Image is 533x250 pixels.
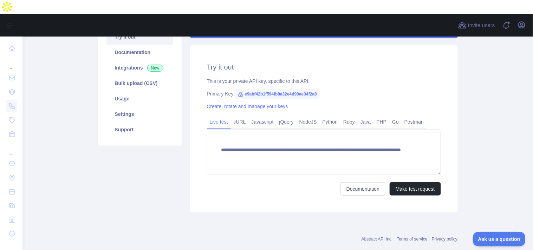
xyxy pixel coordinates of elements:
button: Make test request [390,182,441,196]
a: Ruby [340,116,358,127]
a: PHP [374,116,390,127]
a: Python [320,116,341,127]
a: NodeJS [297,116,320,127]
a: Usage [106,91,173,106]
a: Settings [106,106,173,122]
div: Primary Key: [207,90,441,97]
a: Documentation [340,182,385,196]
a: Try it out [106,29,173,45]
div: ... [6,56,17,70]
a: cURL [231,116,249,127]
a: Abstract API Inc. [362,237,393,242]
a: Javascript [249,116,277,127]
a: Support [106,122,173,137]
a: Go [389,116,402,127]
a: Bulk upload (CSV) [106,75,173,91]
a: Live test [207,116,231,127]
iframe: Toggle Customer Support [473,232,526,246]
a: Terms of service [397,237,428,242]
span: e9abf42b1f594fb8a32e4d90ae34f2a8 [235,89,320,99]
span: Invite users [468,21,495,29]
a: Java [358,116,374,127]
button: Invite users [457,20,496,31]
a: Documentation [106,45,173,60]
a: Create, rotate and manage your keys [207,104,288,109]
div: This is your private API key, specific to this API. [207,78,441,85]
span: New [147,65,163,72]
a: Integrations New [106,60,173,75]
a: Postman [402,116,427,127]
div: ... [6,142,17,156]
h2: Try it out [207,62,441,72]
a: jQuery [277,116,297,127]
a: Privacy policy [432,237,457,242]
